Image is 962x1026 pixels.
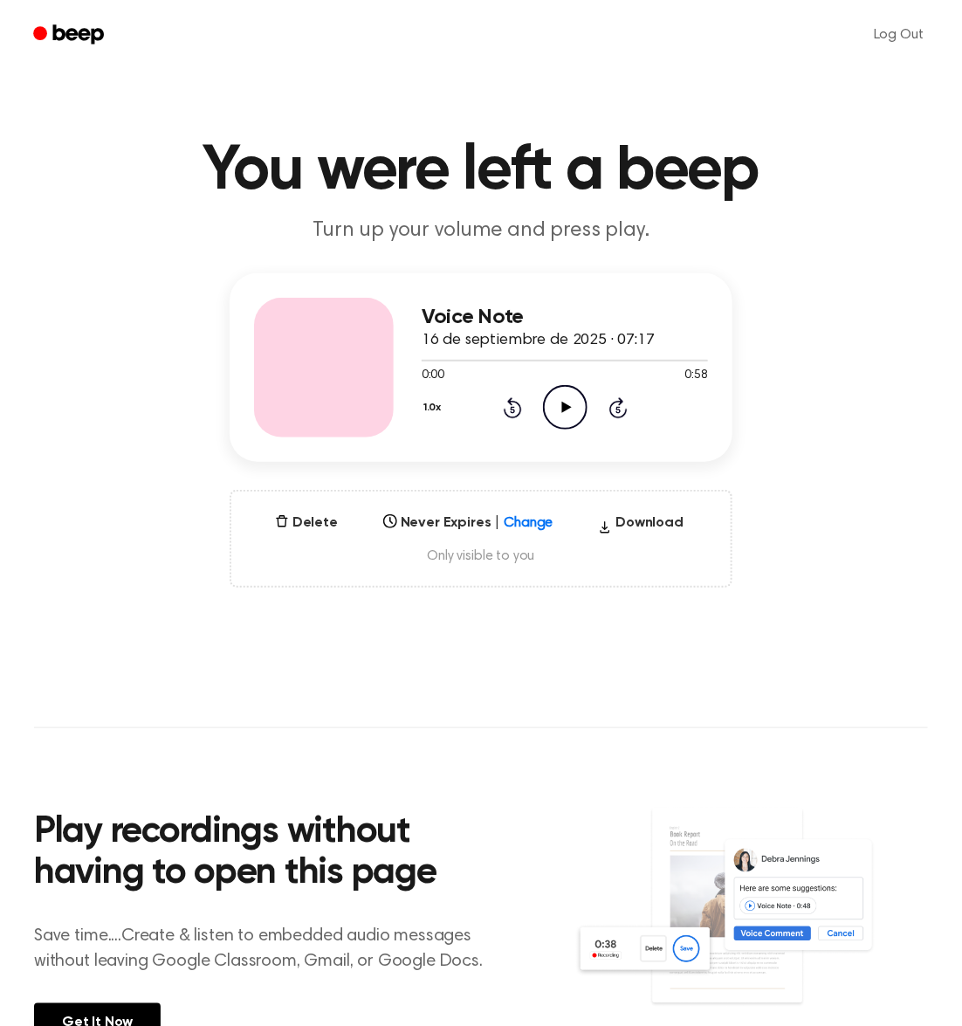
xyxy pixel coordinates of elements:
h3: Voice Note [422,306,708,329]
p: Turn up your volume and press play. [146,217,816,245]
a: Log Out [856,14,941,56]
span: Only visible to you [252,547,710,565]
span: 16 de septiembre de 2025 · 07:17 [422,333,655,348]
button: Download [591,513,691,541]
h1: You were left a beep [34,140,928,203]
button: Delete [268,513,345,534]
p: Save time....Create & listen to embedded audio messages without leaving Google Classroom, Gmail, ... [34,923,505,975]
span: 0:00 [422,367,444,385]
span: 0:58 [685,367,708,385]
a: Beep [21,18,120,52]
button: 1.0x [422,393,448,423]
h2: Play recordings without having to open this page [34,812,505,895]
